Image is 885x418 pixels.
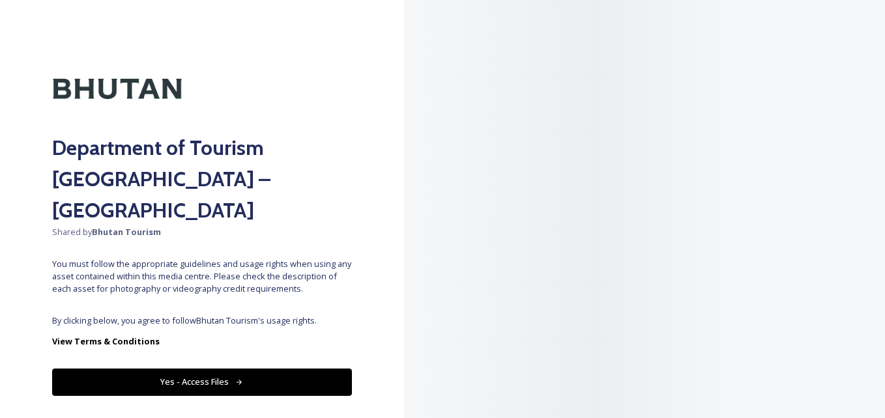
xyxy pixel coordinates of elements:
span: Shared by [52,226,352,238]
img: Kingdom-of-Bhutan-Logo.png [52,52,182,126]
strong: Bhutan Tourism [92,226,161,238]
h2: Department of Tourism [GEOGRAPHIC_DATA] – [GEOGRAPHIC_DATA] [52,132,352,226]
a: View Terms & Conditions [52,333,352,349]
button: Yes - Access Files [52,369,352,395]
strong: View Terms & Conditions [52,335,160,347]
span: You must follow the appropriate guidelines and usage rights when using any asset contained within... [52,258,352,296]
span: By clicking below, you agree to follow Bhutan Tourism 's usage rights. [52,314,352,327]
